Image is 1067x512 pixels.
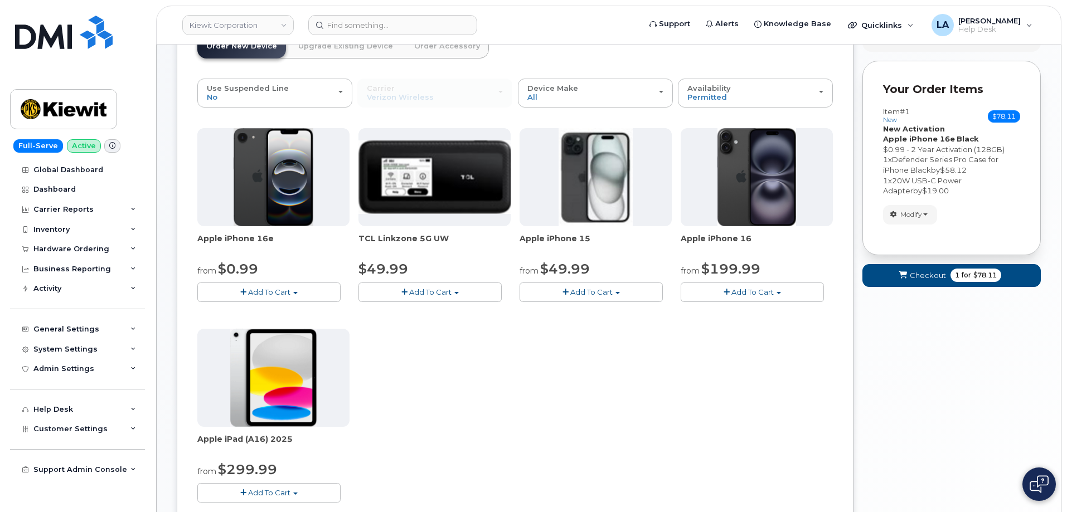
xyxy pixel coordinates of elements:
[405,34,489,58] a: Order Accessory
[358,140,511,214] img: linkzone5g.png
[764,18,831,30] span: Knowledge Base
[681,282,824,302] button: Add To Cart
[409,287,452,296] span: Add To Cart
[955,270,959,280] span: 1
[681,266,700,276] small: from
[182,15,294,35] a: Kiewit Corporation
[883,81,1020,97] p: Your Order Items
[218,461,277,477] span: $299.99
[973,270,997,280] span: $78.11
[910,270,946,281] span: Checkout
[883,155,888,164] span: 1
[197,483,341,503] button: Add To Cart
[883,205,937,225] button: Modify
[527,84,578,92] span: Device Make
[940,165,967,174] span: $58.12
[678,79,833,108] button: Availability Permitted
[883,155,998,174] span: Defender Series Pro Case for iPhone Black
[959,270,973,280] span: for
[883,176,962,196] span: 20W USB-C Power Adapter
[248,287,290,296] span: Add To Cart
[840,14,922,36] div: Quicklinks
[717,128,796,226] img: iphone_16_plus.png
[687,84,731,92] span: Availability
[883,154,1020,175] div: x by
[883,108,910,124] h3: Item
[681,233,833,255] div: Apple iPhone 16
[218,261,258,277] span: $0.99
[207,92,217,101] span: No
[197,433,350,456] div: Apple iPad (A16) 2025
[883,116,897,124] small: new
[900,209,922,220] span: Modify
[358,261,408,277] span: $49.99
[861,21,902,30] span: Quicklinks
[197,79,352,108] button: Use Suspended Line No
[924,14,1040,36] div: Lanette Aparicio
[570,287,613,296] span: Add To Cart
[659,18,690,30] span: Support
[642,13,698,35] a: Support
[883,134,955,143] strong: Apple iPhone 16e
[197,466,216,476] small: from
[207,84,289,92] span: Use Suspended Line
[883,176,888,185] span: 1
[520,282,663,302] button: Add To Cart
[746,13,839,35] a: Knowledge Base
[988,110,1020,123] span: $78.11
[520,233,672,255] div: Apple iPhone 15
[701,261,760,277] span: $199.99
[698,13,746,35] a: Alerts
[922,186,949,195] span: $19.00
[883,175,1020,196] div: x by
[862,264,1041,287] button: Checkout 1 for $78.11
[900,107,910,116] span: #1
[197,34,286,58] a: Order New Device
[234,128,314,226] img: iphone16e.png
[520,266,539,276] small: from
[687,92,727,101] span: Permitted
[559,128,633,226] img: iphone15.jpg
[883,124,945,133] strong: New Activation
[358,282,502,302] button: Add To Cart
[958,25,1021,34] span: Help Desk
[527,92,537,101] span: All
[358,233,511,255] div: TCL Linkzone 5G UW
[518,79,673,108] button: Device Make All
[937,18,949,32] span: LA
[1030,475,1049,493] img: Open chat
[883,144,1020,155] div: $0.99 - 2 Year Activation (128GB)
[248,488,290,497] span: Add To Cart
[957,134,979,143] strong: Black
[715,18,739,30] span: Alerts
[958,16,1021,25] span: [PERSON_NAME]
[289,34,402,58] a: Upgrade Existing Device
[197,282,341,302] button: Add To Cart
[308,15,477,35] input: Find something...
[731,287,774,296] span: Add To Cart
[197,266,216,276] small: from
[197,233,350,255] div: Apple iPhone 16e
[540,261,590,277] span: $49.99
[230,329,317,427] img: ipad_11.png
